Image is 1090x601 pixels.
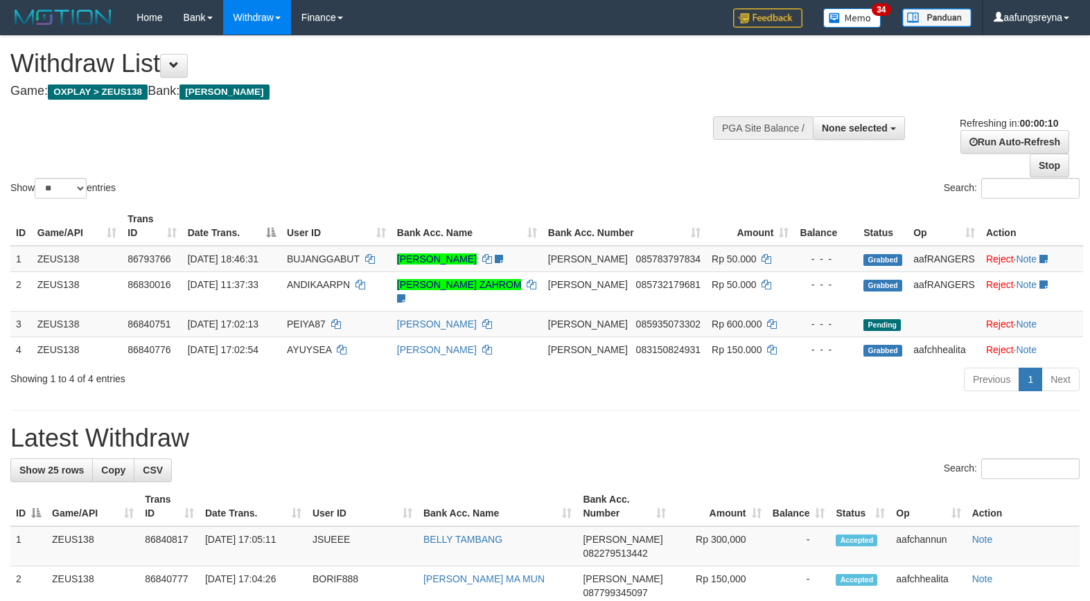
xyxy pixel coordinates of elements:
td: aafchhealita [908,337,981,362]
a: Stop [1030,154,1069,177]
a: Reject [986,344,1014,355]
a: Next [1041,368,1080,391]
a: Previous [964,368,1019,391]
td: 86840817 [139,526,200,566]
th: User ID: activate to sort column ascending [307,487,418,526]
th: Amount: activate to sort column ascending [706,206,794,246]
span: AYUYSEA [287,344,331,355]
span: ANDIKAARPN [287,279,350,290]
th: Action [967,487,1080,526]
h1: Latest Withdraw [10,424,1080,452]
a: Reject [986,319,1014,330]
a: 1 [1019,368,1042,391]
span: Copy 085732179681 to clipboard [636,279,701,290]
label: Search: [944,178,1080,199]
a: [PERSON_NAME] [397,319,477,330]
a: Reject [986,279,1014,290]
span: Show 25 rows [19,465,84,476]
a: CSV [134,458,172,482]
td: ZEUS138 [32,337,123,362]
th: Bank Acc. Number: activate to sort column ascending [577,487,671,526]
div: - - - [800,278,852,291]
label: Show entries [10,178,116,199]
td: 2 [10,271,32,311]
a: [PERSON_NAME] [397,253,477,264]
a: Run Auto-Refresh [960,130,1069,154]
span: Copy 087799345097 to clipboard [583,587,647,598]
img: Button%20Memo.svg [823,8,881,28]
div: - - - [800,317,852,331]
span: 86793766 [128,253,170,264]
th: Game/API: activate to sort column ascending [32,206,123,246]
span: Pending [863,319,901,331]
th: Trans ID: activate to sort column ascending [122,206,182,246]
span: Grabbed [863,280,902,291]
a: [PERSON_NAME] ZAHROM [397,279,522,290]
th: Balance: activate to sort column ascending [767,487,831,526]
td: [DATE] 17:05:11 [200,526,307,566]
h1: Withdraw List [10,50,713,78]
div: PGA Site Balance / [713,116,813,140]
td: - [767,526,831,566]
th: Trans ID: activate to sort column ascending [139,487,200,526]
span: Accepted [836,535,877,546]
a: Note [1016,279,1037,290]
span: PEIYA87 [287,319,326,330]
span: OXPLAY > ZEUS138 [48,84,148,100]
span: Copy 085935073302 to clipboard [636,319,701,330]
td: ZEUS138 [32,271,123,311]
img: MOTION_logo.png [10,7,116,28]
label: Search: [944,458,1080,479]
th: ID: activate to sort column descending [10,487,46,526]
span: CSV [143,465,163,476]
td: ZEUS138 [32,246,123,272]
td: JSUEEE [307,526,418,566]
button: None selected [813,116,905,140]
span: Copy 082279513442 to clipboard [583,548,647,559]
div: Showing 1 to 4 of 4 entries [10,366,443,386]
td: ZEUS138 [32,311,123,337]
span: Copy 085783797834 to clipboard [636,253,701,264]
a: Reject [986,253,1014,264]
th: Status [858,206,908,246]
td: · [981,271,1083,311]
span: [DATE] 17:02:54 [188,344,258,355]
td: · [981,337,1083,362]
td: aafRANGERS [908,271,981,311]
select: Showentries [35,178,87,199]
span: Grabbed [863,345,902,357]
a: Note [1016,319,1037,330]
td: aafchannun [890,526,966,566]
span: BUJANGGABUT [287,253,360,264]
a: Note [1016,253,1037,264]
span: [PERSON_NAME] [548,344,628,355]
span: Rp 50.000 [712,253,757,264]
span: 86840751 [128,319,170,330]
th: Date Trans.: activate to sort column descending [182,206,281,246]
span: [DATE] 17:02:13 [188,319,258,330]
span: [PERSON_NAME] [179,84,269,100]
span: Rp 600.000 [712,319,762,330]
td: 1 [10,526,46,566]
span: Copy [101,465,125,476]
span: Rp 50.000 [712,279,757,290]
span: Refreshing in: [960,118,1058,129]
img: panduan.png [902,8,972,27]
td: aafRANGERS [908,246,981,272]
th: Status: activate to sort column ascending [830,487,890,526]
span: [PERSON_NAME] [583,534,662,545]
th: User ID: activate to sort column ascending [281,206,392,246]
td: ZEUS138 [46,526,139,566]
a: Show 25 rows [10,458,93,482]
img: Feedback.jpg [733,8,802,28]
th: Bank Acc. Name: activate to sort column ascending [418,487,577,526]
span: Accepted [836,574,877,586]
span: [PERSON_NAME] [583,573,662,584]
span: Copy 083150824931 to clipboard [636,344,701,355]
span: Rp 150.000 [712,344,762,355]
td: 3 [10,311,32,337]
div: - - - [800,252,852,266]
h4: Game: Bank: [10,84,713,98]
th: Bank Acc. Name: activate to sort column ascending [392,206,543,246]
th: Game/API: activate to sort column ascending [46,487,139,526]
